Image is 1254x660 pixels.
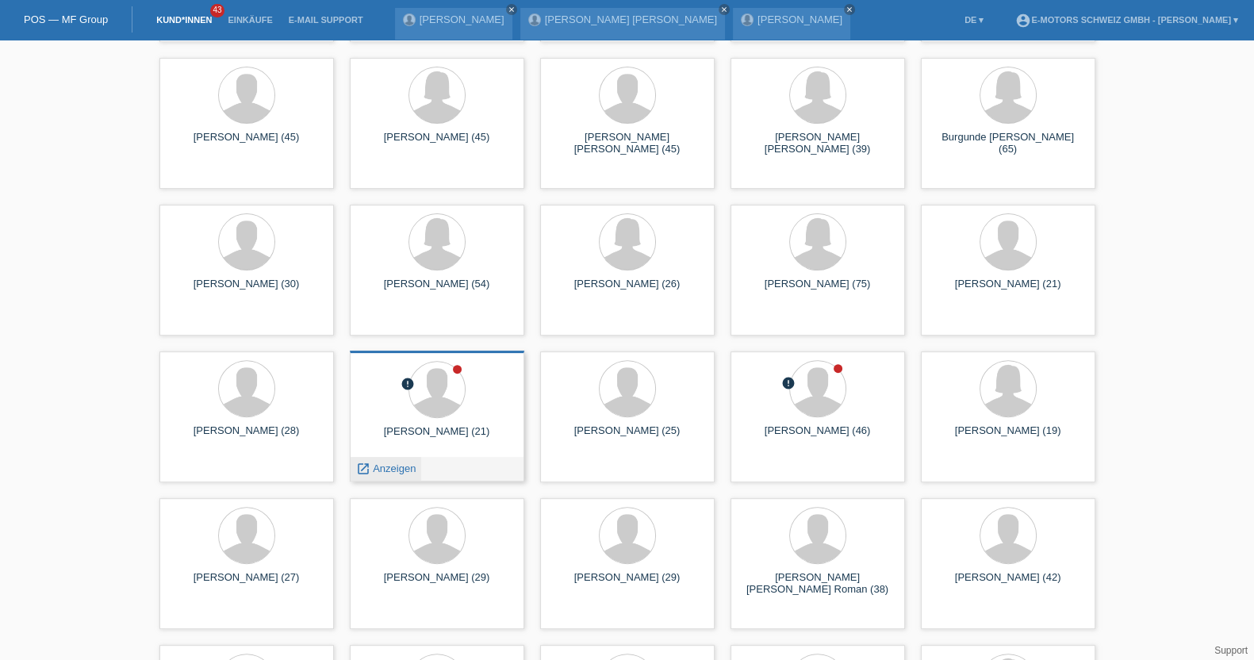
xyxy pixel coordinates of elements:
a: [PERSON_NAME] [757,13,842,25]
div: [PERSON_NAME] (28) [172,424,321,450]
div: [PERSON_NAME] (46) [743,424,892,450]
span: 43 [210,4,224,17]
a: close [719,4,730,15]
div: [PERSON_NAME] (45) [362,131,512,156]
div: [PERSON_NAME] (21) [362,425,512,451]
a: account_circleE-Motors Schweiz GmbH - [PERSON_NAME] ▾ [1007,15,1246,25]
div: Unbestätigt, in Bearbeitung [781,376,796,393]
a: launch Anzeigen [356,462,416,474]
div: [PERSON_NAME] (29) [553,571,702,597]
i: error [781,376,796,390]
div: [PERSON_NAME] (42) [934,571,1083,597]
i: error [401,377,415,391]
div: [PERSON_NAME] (27) [172,571,321,597]
a: close [844,4,855,15]
div: [PERSON_NAME] (29) [362,571,512,597]
i: close [508,6,516,13]
div: [PERSON_NAME] (45) [172,131,321,156]
span: Anzeigen [373,462,416,474]
a: Kund*innen [148,15,220,25]
i: close [720,6,728,13]
div: [PERSON_NAME] [PERSON_NAME] (39) [743,131,892,156]
a: [PERSON_NAME] [PERSON_NAME] [545,13,717,25]
i: launch [356,462,370,476]
div: [PERSON_NAME] [PERSON_NAME] Roman (38) [743,571,892,597]
div: [PERSON_NAME] (26) [553,278,702,303]
i: close [846,6,853,13]
a: E-Mail Support [281,15,371,25]
div: Unbestätigt, in Bearbeitung [401,377,415,393]
div: [PERSON_NAME] (21) [934,278,1083,303]
a: DE ▾ [957,15,991,25]
a: Support [1214,645,1248,656]
div: [PERSON_NAME] [PERSON_NAME] (45) [553,131,702,156]
div: Burgunde [PERSON_NAME] (65) [934,131,1083,156]
a: close [506,4,517,15]
div: [PERSON_NAME] (30) [172,278,321,303]
div: [PERSON_NAME] (25) [553,424,702,450]
div: [PERSON_NAME] (19) [934,424,1083,450]
i: account_circle [1015,13,1031,29]
div: [PERSON_NAME] (75) [743,278,892,303]
a: [PERSON_NAME] [420,13,504,25]
div: [PERSON_NAME] (54) [362,278,512,303]
a: POS — MF Group [24,13,108,25]
a: Einkäufe [220,15,280,25]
